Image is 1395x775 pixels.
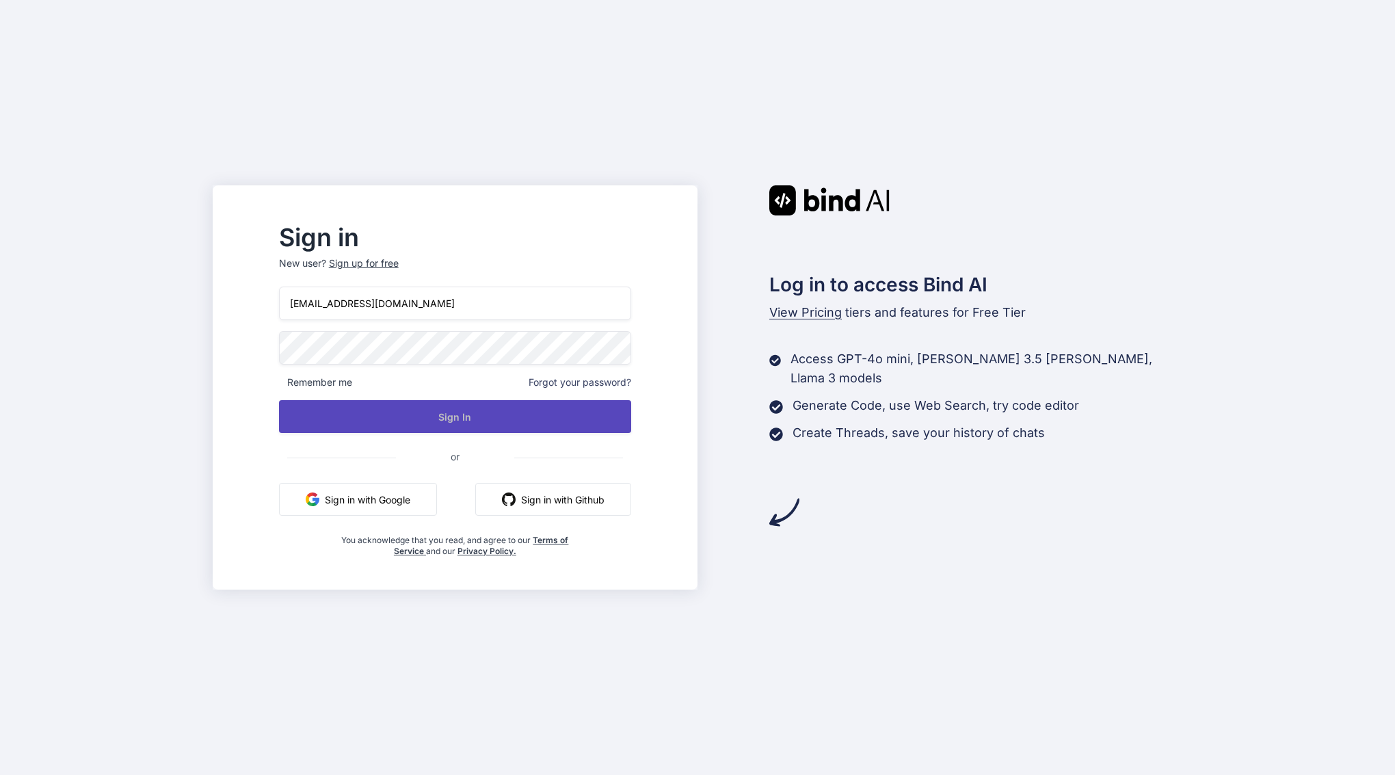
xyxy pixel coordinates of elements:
[457,546,516,556] a: Privacy Policy.
[306,492,319,506] img: google
[769,270,1182,299] h2: Log in to access Bind AI
[769,185,890,215] img: Bind AI logo
[279,257,631,287] p: New user?
[279,376,352,389] span: Remember me
[790,350,1182,388] p: Access GPT-4o mini, [PERSON_NAME] 3.5 [PERSON_NAME], Llama 3 models
[396,440,514,473] span: or
[769,497,799,527] img: arrow
[793,396,1079,415] p: Generate Code, use Web Search, try code editor
[279,400,631,433] button: Sign In
[502,492,516,506] img: github
[769,305,842,319] span: View Pricing
[329,257,399,270] div: Sign up for free
[338,527,573,557] div: You acknowledge that you read, and agree to our and our
[475,483,631,516] button: Sign in with Github
[793,423,1045,443] p: Create Threads, save your history of chats
[529,376,631,389] span: Forgot your password?
[279,226,631,248] h2: Sign in
[279,287,631,320] input: Login or Email
[769,303,1182,322] p: tiers and features for Free Tier
[279,483,437,516] button: Sign in with Google
[394,535,569,556] a: Terms of Service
